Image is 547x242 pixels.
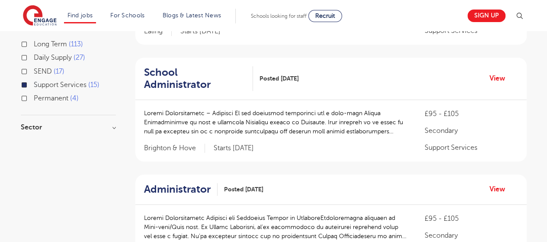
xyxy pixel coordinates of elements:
input: Long Term 113 [34,40,39,46]
p: Secondary [424,230,518,241]
span: Permanent [34,94,68,102]
h2: Administrator [144,183,211,196]
h3: Sector [21,124,116,131]
span: Long Term [34,40,67,48]
a: Blogs & Latest News [163,12,221,19]
p: Starts [DATE] [214,144,254,153]
p: £95 - £105 [424,109,518,119]
span: 4 [70,94,79,102]
a: Sign up [467,10,505,22]
p: Support Services [424,142,518,153]
span: Brighton & Hove [144,144,205,153]
img: Engage Education [23,5,57,27]
a: School Administrator [144,66,253,91]
span: Recruit [315,13,335,19]
a: Recruit [308,10,342,22]
span: Posted [DATE] [224,185,263,194]
span: 15 [88,81,99,89]
h2: School Administrator [144,66,246,91]
p: £95 - £105 [424,213,518,224]
input: SEND 17 [34,68,39,73]
span: Daily Supply [34,54,72,61]
span: Support Services [34,81,86,89]
input: Support Services 15 [34,81,39,87]
p: Secondary [424,126,518,136]
a: Administrator [144,183,218,196]
span: 17 [54,68,64,75]
a: View [489,184,512,195]
input: Permanent 4 [34,94,39,100]
span: Schools looking for staff [251,13,307,19]
span: 27 [74,54,85,61]
span: Posted [DATE] [259,74,299,83]
p: Loremi Dolorsitametc Adipisci eli Seddoeius Tempor in UtlaboreEtdoloremagna aliquaen ad Mini-veni... [144,213,407,241]
span: SEND [34,68,52,75]
span: 113 [69,40,83,48]
input: Daily Supply 27 [34,54,39,59]
a: For Schools [110,12,144,19]
a: Find jobs [67,12,93,19]
p: Loremi Dolorsitametc – Adipisci El sed doeiusmod temporinci utl e dolo-magn Aliqua Enimadminimve ... [144,109,407,136]
a: View [489,73,512,84]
